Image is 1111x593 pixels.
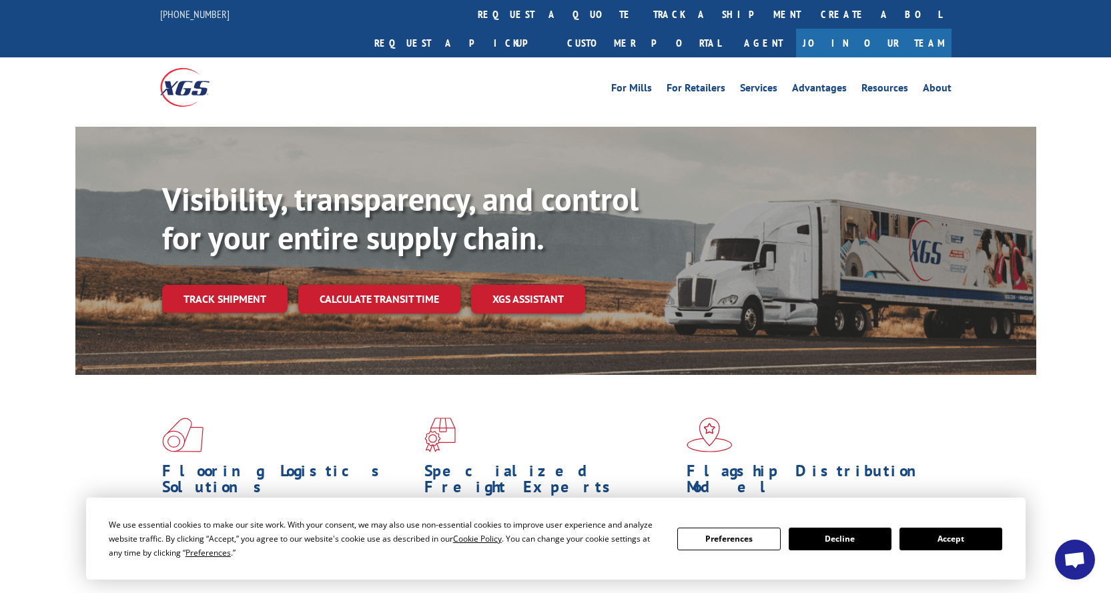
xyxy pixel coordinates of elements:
[424,418,456,452] img: xgs-icon-focused-on-flooring-red
[687,418,733,452] img: xgs-icon-flagship-distribution-model-red
[899,528,1002,550] button: Accept
[298,285,460,314] a: Calculate transit time
[471,285,585,314] a: XGS ASSISTANT
[789,528,891,550] button: Decline
[792,83,847,97] a: Advantages
[687,463,939,502] h1: Flagship Distribution Model
[667,83,725,97] a: For Retailers
[186,547,231,558] span: Preferences
[160,7,230,21] a: [PHONE_NUMBER]
[861,83,908,97] a: Resources
[162,178,639,258] b: Visibility, transparency, and control for your entire supply chain.
[424,463,677,502] h1: Specialized Freight Experts
[1055,540,1095,580] div: Open chat
[796,29,952,57] a: Join Our Team
[453,533,502,544] span: Cookie Policy
[611,83,652,97] a: For Mills
[162,285,288,313] a: Track shipment
[109,518,661,560] div: We use essential cookies to make our site work. With your consent, we may also use non-essential ...
[86,498,1026,580] div: Cookie Consent Prompt
[731,29,796,57] a: Agent
[557,29,731,57] a: Customer Portal
[364,29,557,57] a: Request a pickup
[162,418,204,452] img: xgs-icon-total-supply-chain-intelligence-red
[162,463,414,502] h1: Flooring Logistics Solutions
[677,528,780,550] button: Preferences
[923,83,952,97] a: About
[740,83,777,97] a: Services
